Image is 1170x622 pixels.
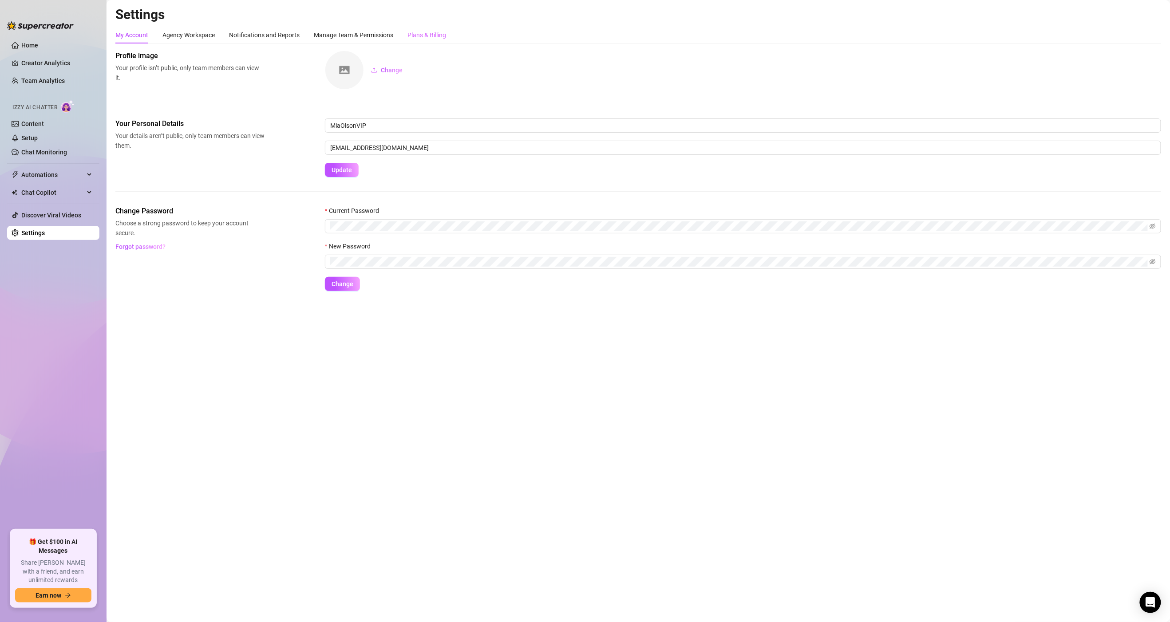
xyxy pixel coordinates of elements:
[12,103,57,112] span: Izzy AI Chatter
[15,559,91,585] span: Share [PERSON_NAME] with a friend, and earn unlimited rewards
[36,592,61,599] span: Earn now
[381,67,403,74] span: Change
[1150,223,1156,229] span: eye-invisible
[115,206,265,217] span: Change Password
[332,166,352,173] span: Update
[21,168,84,182] span: Automations
[162,30,215,40] div: Agency Workspace
[65,592,71,598] span: arrow-right
[371,67,377,73] span: upload
[21,149,67,156] a: Chat Monitoring
[115,218,265,238] span: Choose a strong password to keep your account secure.
[21,185,84,200] span: Chat Copilot
[115,63,265,83] span: Your profile isn’t public, only team members can view it.
[7,21,74,30] img: logo-BBDzfeDw.svg
[330,221,1148,231] input: Current Password
[229,30,300,40] div: Notifications and Reports
[364,63,410,77] button: Change
[12,189,17,196] img: Chat Copilot
[115,6,1161,23] h2: Settings
[21,229,45,236] a: Settings
[116,243,166,250] span: Forgot password?
[21,212,81,219] a: Discover Viral Videos
[21,77,65,84] a: Team Analytics
[1140,592,1161,613] div: Open Intercom Messenger
[325,118,1161,133] input: Enter name
[115,51,265,61] span: Profile image
[325,51,364,89] img: square-placeholder.png
[314,30,393,40] div: Manage Team & Permissions
[15,588,91,602] button: Earn nowarrow-right
[325,277,360,291] button: Change
[115,131,265,150] span: Your details aren’t public, only team members can view them.
[21,56,92,70] a: Creator Analytics
[21,134,38,142] a: Setup
[61,100,75,113] img: AI Chatter
[115,30,148,40] div: My Account
[325,206,385,216] label: Current Password
[325,141,1161,155] input: Enter new email
[1150,259,1156,265] span: eye-invisible
[407,30,446,40] div: Plans & Billing
[115,240,166,254] button: Forgot password?
[332,280,353,287] span: Change
[325,241,376,251] label: New Password
[21,120,44,127] a: Content
[21,42,38,49] a: Home
[15,538,91,555] span: 🎁 Get $100 in AI Messages
[325,163,359,177] button: Update
[115,118,265,129] span: Your Personal Details
[330,257,1148,267] input: New Password
[12,171,19,178] span: thunderbolt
